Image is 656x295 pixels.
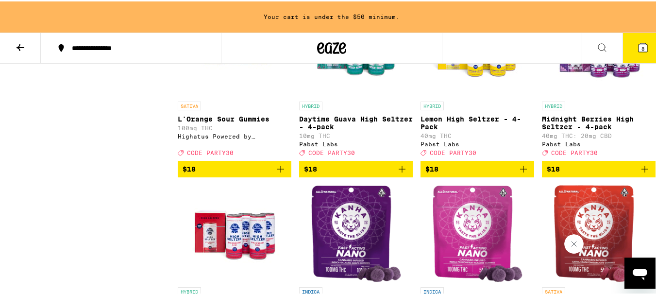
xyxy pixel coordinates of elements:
[421,159,534,176] button: Add to bag
[542,286,565,295] p: SATIVA
[564,233,584,252] iframe: Close message
[542,139,656,146] div: Pabst Labs
[547,164,560,172] span: $18
[299,131,413,138] p: 10mg THC
[299,139,413,146] div: Pabst Labs
[187,148,234,155] span: CODE PARTY30
[421,139,534,146] div: Pabst Labs
[641,44,644,50] span: 8
[178,286,201,295] p: HYBRID
[299,114,413,129] p: Daytime Guava High Seltzer - 4-pack
[178,114,291,121] p: L'Orange Sour Gummies
[624,256,656,287] iframe: Button to launch messaging window
[299,286,322,295] p: INDICA
[178,123,291,130] p: 100mg THC
[542,114,656,129] p: Midnight Berries High Seltzer - 4-pack
[299,100,322,109] p: HYBRID
[299,159,413,176] button: Add to bag
[421,114,534,129] p: Lemon High Seltzer - 4-Pack
[551,148,598,155] span: CODE PARTY30
[542,159,656,176] button: Add to bag
[425,164,438,172] span: $18
[311,184,402,281] img: Kanha - Galactic Grape Nano Gummies
[421,131,534,138] p: 40mg THC
[186,184,283,281] img: Pabst Labs - Strawberry Kiwi High Seltzer - 4-Pack
[421,100,444,109] p: HYBRID
[178,100,201,109] p: SATIVA
[178,159,291,176] button: Add to bag
[304,164,317,172] span: $18
[178,132,291,138] div: Highatus Powered by Cannabiotix
[421,286,444,295] p: INDICA
[183,164,196,172] span: $18
[542,131,656,138] p: 40mg THC: 20mg CBD
[542,100,565,109] p: HYBRID
[308,148,355,155] span: CODE PARTY30
[430,148,476,155] span: CODE PARTY30
[6,7,70,15] span: Hi. Need any help?
[432,184,523,281] img: Kanha - Passionfruit Paradise Nano Gummies
[554,184,644,281] img: Kanha - Cran-Pomegranate Punch Nano Gummies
